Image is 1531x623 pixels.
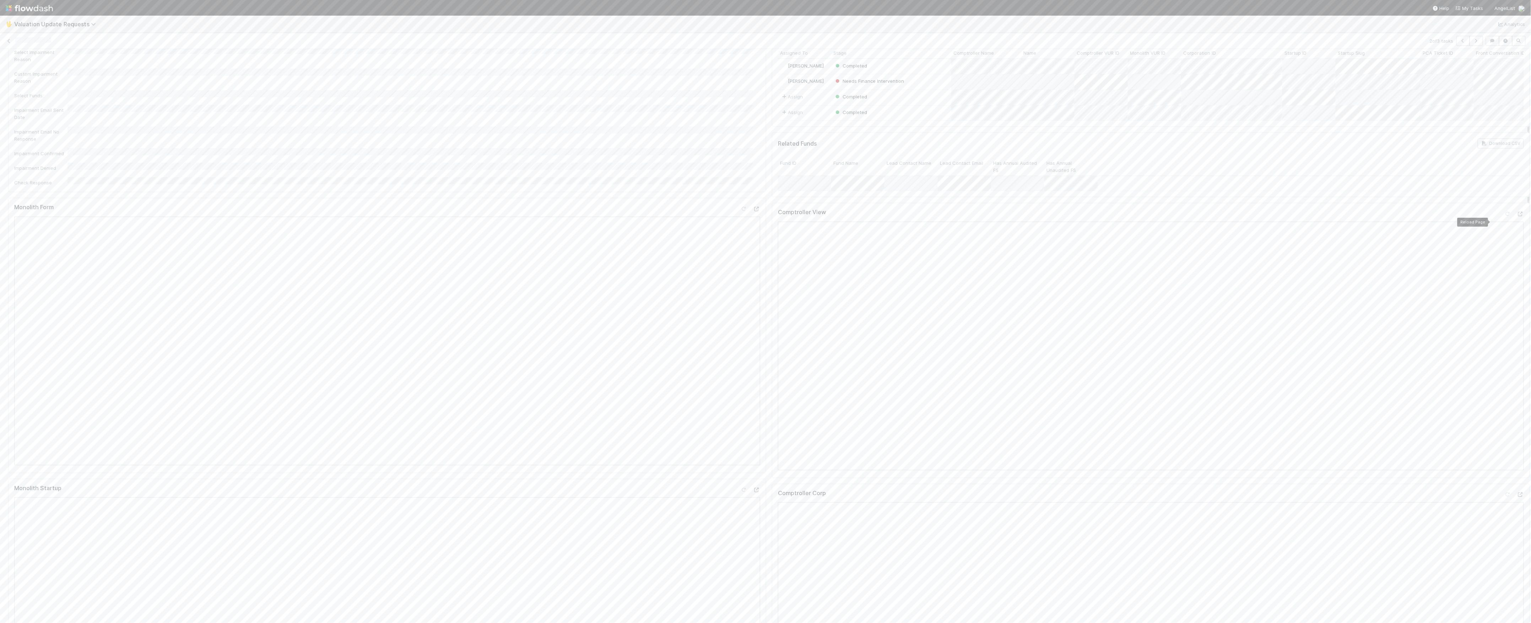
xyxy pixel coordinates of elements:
div: Custom Impairment Reason [14,70,67,85]
span: Assign [781,93,803,100]
a: Analytics [1497,20,1525,28]
span: Completed [834,109,867,115]
span: Startup ID [1284,49,1307,56]
h5: Comptroller Corp [778,490,826,497]
div: Completed [834,62,867,69]
img: avatar_b6a6ccf4-6160-40f7-90da-56c3221167ae.png [781,78,787,84]
span: Assign [781,109,803,116]
span: My Tasks [1455,5,1483,11]
div: Completed [834,93,867,100]
span: Comptroller VUR ID [1077,49,1119,56]
span: 🖖 [6,21,13,27]
div: Help [1433,5,1450,12]
h5: Monolith Form [14,204,54,211]
div: Fund ID [778,157,831,175]
div: Has Annual Audited FS [991,157,1044,175]
h5: Monolith Startup [14,485,61,492]
div: Impairment Confirmed [14,150,67,157]
span: Front Conversation IDs [1476,49,1527,56]
span: Comptroller Name [953,49,994,56]
button: Download CSV [1478,139,1524,148]
div: Fund Name [831,157,884,175]
span: Corporation ID [1183,49,1216,56]
div: Needs Finance Intervention [834,77,904,85]
div: Select Funds: [14,92,67,99]
div: Select Impairment Reason [14,49,67,63]
div: Impairment Email Sent Date [14,107,67,121]
span: 2 of 3 tasks [1430,37,1454,44]
img: avatar_d8fc9ee4-bd1b-4062-a2a8-84feb2d97839.png [781,63,787,69]
span: Needs Finance Intervention [834,78,904,84]
div: [PERSON_NAME] [781,77,824,85]
span: Stage [833,49,846,56]
span: Name [1023,49,1036,56]
div: Lead Contact Email [938,157,991,175]
span: Monolith VUR ID [1130,49,1165,56]
span: Assigned To [780,49,808,56]
div: Check Response [14,179,67,186]
span: [PERSON_NAME] [788,78,824,84]
span: Valuation Update Requests [14,21,99,28]
h5: Related Funds [778,140,817,147]
a: My Tasks [1455,5,1483,12]
div: [PERSON_NAME] [781,62,824,69]
div: Impairment Denied [14,164,67,172]
img: logo-inverted-e16ddd16eac7371096b0.svg [6,2,53,14]
span: AngelList [1495,5,1515,11]
span: [PERSON_NAME] [788,63,824,69]
span: PCA Ticket ID [1423,49,1453,56]
span: Completed [834,94,867,99]
h5: Comptroller View [778,209,826,216]
div: Impairment Email No Response [14,128,67,142]
div: Completed [834,109,867,116]
span: Startup Slug [1338,49,1365,56]
div: Has Annual Unaudited FS [1044,157,1098,175]
div: Lead Contact Name [884,157,938,175]
img: avatar_b6a6ccf4-6160-40f7-90da-56c3221167ae.png [1518,5,1525,12]
span: Completed [834,63,867,69]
